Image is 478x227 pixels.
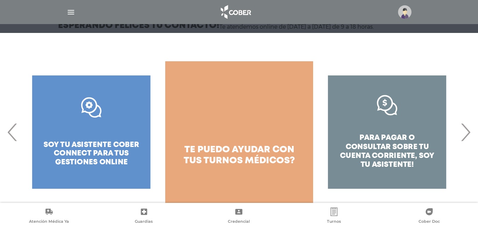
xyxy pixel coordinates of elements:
[135,219,153,225] span: Guardias
[165,61,313,203] a: te puedo ayudar con tus turnos médicos?
[203,157,295,165] span: turnos médicos?
[6,113,19,151] span: Previous
[381,208,477,226] a: Cober Doc
[419,219,440,225] span: Cober Doc
[287,208,382,226] a: Turnos
[191,208,287,226] a: Credencial
[29,219,69,225] span: Atención Médica Ya
[228,219,250,225] span: Credencial
[219,23,374,30] p: Te atendemos online de [DATE] a [DATE] de 9 a 18 horas.
[217,4,254,21] img: logo_cober_home-white.png
[184,146,294,165] span: te puedo ayudar con tus
[67,8,75,17] img: Cober_menu-lines-white.svg
[459,113,472,151] span: Next
[398,5,411,19] img: profile-placeholder.svg
[327,219,341,225] span: Turnos
[58,21,219,30] h3: Esperando felices tu contacto!
[1,208,97,226] a: Atención Médica Ya
[97,208,192,226] a: Guardias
